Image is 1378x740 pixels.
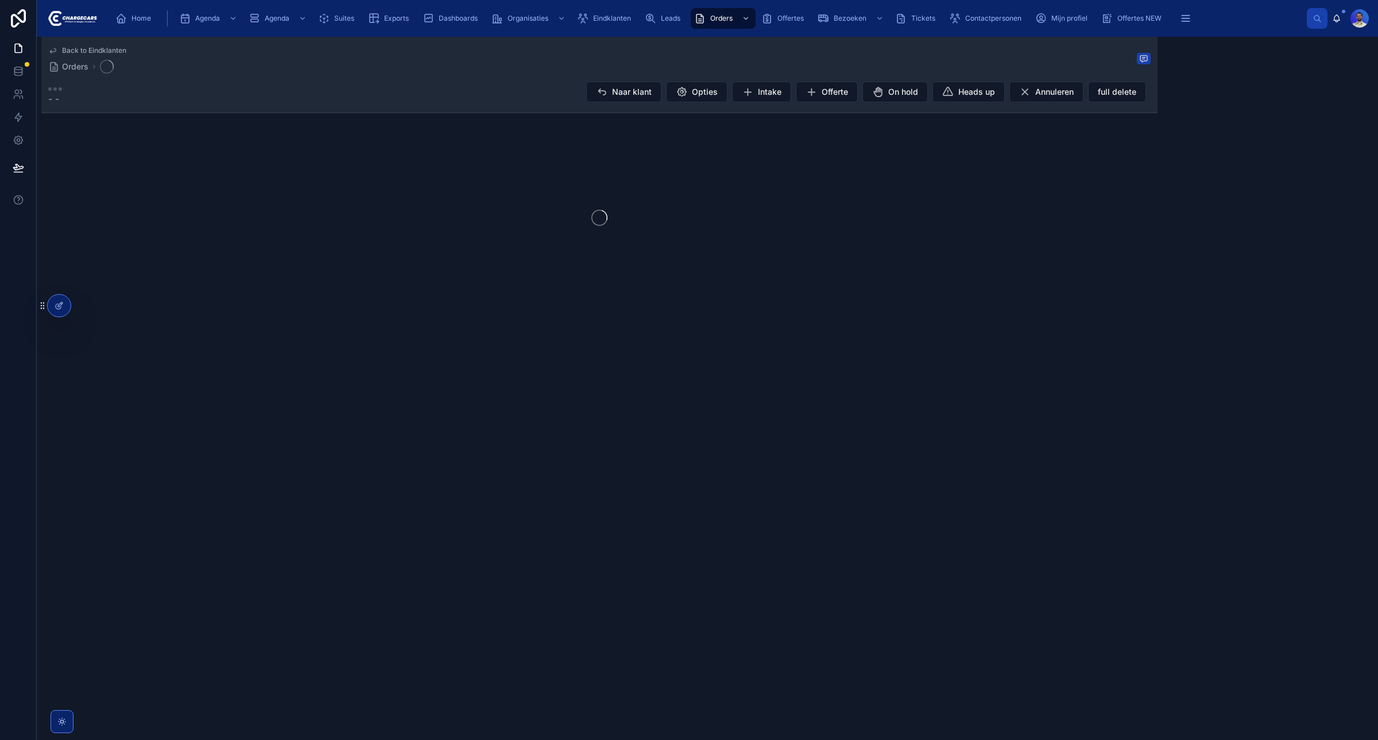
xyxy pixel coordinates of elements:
[586,82,661,102] button: Naar klant
[508,14,548,23] span: Organisaties
[48,92,62,106] span: - -
[488,8,571,29] a: Organisaties
[692,86,718,98] span: Opties
[245,8,312,29] a: Agenda
[365,8,417,29] a: Exports
[758,86,781,98] span: Intake
[1117,14,1162,23] span: Offertes NEW
[1009,82,1083,102] button: Annuleren
[176,8,243,29] a: Agenda
[666,82,727,102] button: Opties
[777,14,804,23] span: Offertes
[965,14,1021,23] span: Contactpersonen
[384,14,409,23] span: Exports
[1098,8,1170,29] a: Offertes NEW
[419,8,486,29] a: Dashboards
[62,46,126,55] span: Back to Eindklanten
[814,8,889,29] a: Bezoeken
[195,14,220,23] span: Agenda
[1051,14,1087,23] span: Mijn profiel
[946,8,1029,29] a: Contactpersonen
[641,8,688,29] a: Leads
[62,61,88,72] span: Orders
[612,86,652,98] span: Naar klant
[1035,86,1074,98] span: Annuleren
[131,14,151,23] span: Home
[439,14,478,23] span: Dashboards
[822,86,848,98] span: Offerte
[732,82,791,102] button: Intake
[106,6,1307,31] div: scrollable content
[758,8,812,29] a: Offertes
[48,46,126,55] a: Back to Eindklanten
[691,8,756,29] a: Orders
[46,9,97,28] img: App logo
[112,8,159,29] a: Home
[315,8,362,29] a: Suites
[48,61,88,72] a: Orders
[334,14,354,23] span: Suites
[888,86,918,98] span: On hold
[1098,86,1136,98] span: full delete
[796,82,858,102] button: Offerte
[932,82,1005,102] button: Heads up
[834,14,866,23] span: Bezoeken
[574,8,639,29] a: Eindklanten
[958,86,995,98] span: Heads up
[862,82,928,102] button: On hold
[710,14,733,23] span: Orders
[1088,82,1146,102] button: full delete
[911,14,935,23] span: Tickets
[1032,8,1096,29] a: Mijn profiel
[593,14,631,23] span: Eindklanten
[265,14,289,23] span: Agenda
[661,14,680,23] span: Leads
[892,8,943,29] a: Tickets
